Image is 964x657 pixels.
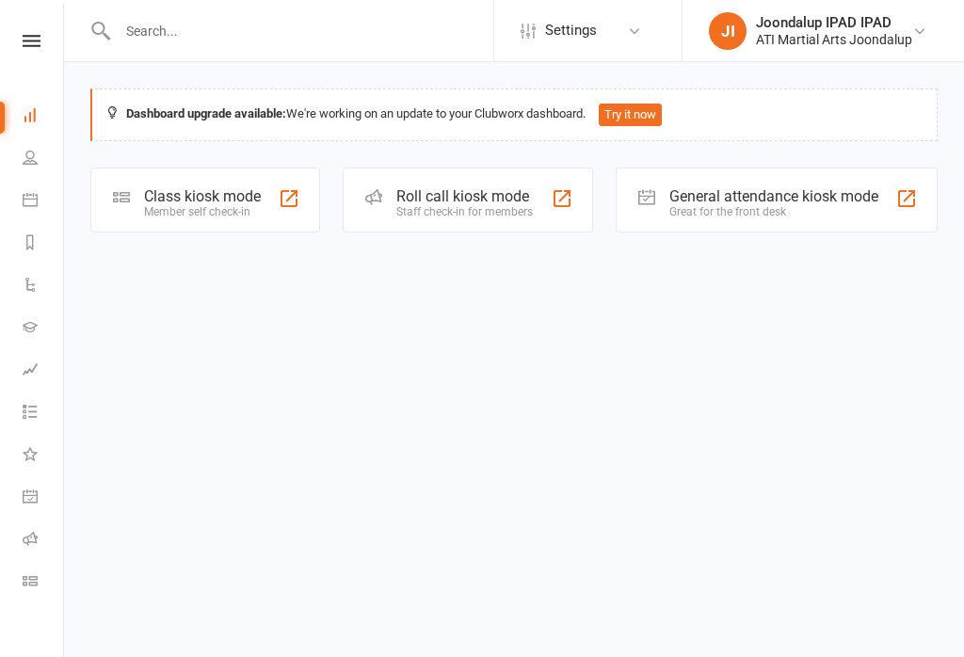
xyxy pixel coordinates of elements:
div: Staff check-in for members [396,205,533,218]
a: Class kiosk mode [23,562,65,604]
div: Joondalup IPAD IPAD [756,14,912,31]
strong: Dashboard upgrade available: [126,106,286,120]
button: Try it now [599,104,662,126]
a: Dashboard [23,96,65,138]
a: Assessments [23,350,65,393]
a: People [23,138,65,181]
div: JI [709,12,747,50]
span: Settings [545,9,597,52]
a: General attendance kiosk mode [23,477,65,520]
div: General attendance kiosk mode [669,187,878,205]
div: ATI Martial Arts Joondalup [756,31,912,48]
a: What's New [23,435,65,477]
div: Class kiosk mode [144,187,261,205]
div: We're working on an update to your Clubworx dashboard. [90,88,938,141]
a: Roll call kiosk mode [23,520,65,562]
div: Roll call kiosk mode [396,187,533,205]
a: Reports [23,223,65,265]
a: Calendar [23,181,65,223]
div: Member self check-in [144,205,261,218]
div: Great for the front desk [669,205,878,218]
input: Search... [112,18,493,44]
